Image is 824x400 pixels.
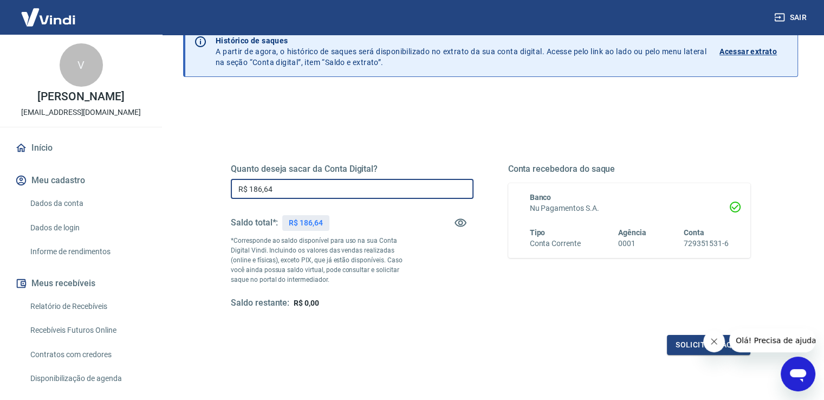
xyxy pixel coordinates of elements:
[530,193,552,202] span: Banco
[667,335,750,355] button: Solicitar saque
[216,35,706,46] p: Histórico de saques
[216,35,706,68] p: A partir de agora, o histórico de saques será disponibilizado no extrato da sua conta digital. Ac...
[26,367,149,390] a: Disponibilização de agenda
[530,228,546,237] span: Tipo
[684,228,704,237] span: Conta
[719,35,789,68] a: Acessar extrato
[294,299,319,307] span: R$ 0,00
[703,331,725,352] iframe: Fechar mensagem
[289,217,323,229] p: R$ 186,64
[13,272,149,295] button: Meus recebíveis
[530,238,581,249] h6: Conta Corrente
[729,328,815,352] iframe: Mensagem da empresa
[231,236,413,285] p: *Corresponde ao saldo disponível para uso na sua Conta Digital Vindi. Incluindo os valores das ve...
[508,164,751,175] h5: Conta recebedora do saque
[37,91,124,102] p: [PERSON_NAME]
[26,295,149,318] a: Relatório de Recebíveis
[530,203,729,214] h6: Nu Pagamentos S.A.
[618,228,646,237] span: Agência
[7,8,91,16] span: Olá! Precisa de ajuda?
[26,192,149,215] a: Dados da conta
[719,46,777,57] p: Acessar extrato
[26,344,149,366] a: Contratos com credores
[26,217,149,239] a: Dados de login
[21,107,141,118] p: [EMAIL_ADDRESS][DOMAIN_NAME]
[26,319,149,341] a: Recebíveis Futuros Online
[13,136,149,160] a: Início
[13,169,149,192] button: Meu cadastro
[26,241,149,263] a: Informe de rendimentos
[231,164,473,175] h5: Quanto deseja sacar da Conta Digital?
[781,357,815,391] iframe: Botão para abrir a janela de mensagens
[13,1,83,34] img: Vindi
[231,298,289,309] h5: Saldo restante:
[618,238,646,249] h6: 0001
[772,8,811,28] button: Sair
[231,217,278,228] h5: Saldo total*:
[684,238,729,249] h6: 729351531-6
[60,43,103,87] div: V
